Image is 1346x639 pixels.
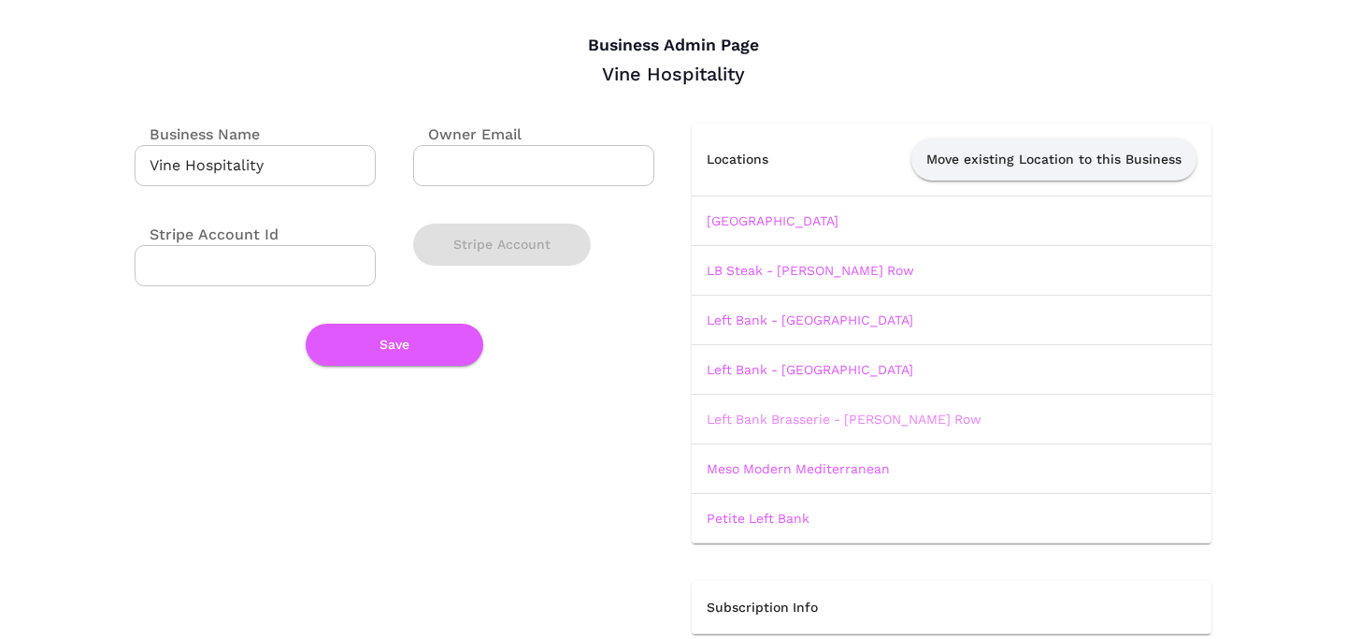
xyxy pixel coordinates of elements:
[135,123,260,145] label: Business Name
[707,213,838,228] a: [GEOGRAPHIC_DATA]
[135,62,1211,86] div: Vine Hospitality
[135,36,1211,56] h4: Business Admin Page
[692,123,809,196] th: Locations
[707,263,914,278] a: LB Steak - [PERSON_NAME] Row
[707,362,913,377] a: Left Bank - [GEOGRAPHIC_DATA]
[707,461,890,476] a: Meso Modern Mediterranean
[692,581,1211,634] th: Subscription Info
[413,237,591,250] a: Stripe Account
[707,312,913,327] a: Left Bank - [GEOGRAPHIC_DATA]
[413,123,522,145] label: Owner Email
[135,224,279,245] label: Stripe Account Id
[707,412,981,427] a: Left Bank Brasserie - [PERSON_NAME] Row
[707,511,809,526] a: Petite Left Bank
[911,138,1196,181] button: Move existing Location to this Business
[306,324,483,366] button: Save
